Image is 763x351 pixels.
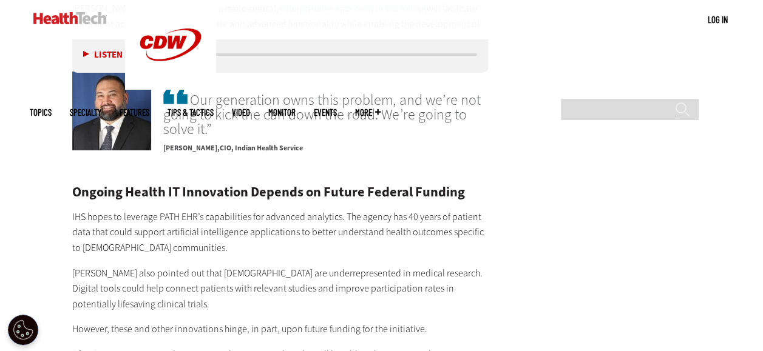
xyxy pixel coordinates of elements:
span: Topics [30,108,52,117]
p: [PERSON_NAME] also pointed out that [DEMOGRAPHIC_DATA] are underrepresented in medical research. ... [72,266,489,312]
span: More [355,108,381,117]
button: Open Preferences [8,315,38,345]
a: Features [120,108,149,117]
a: Events [314,108,337,117]
strong: Ongoing Health IT Innovation Depends on Future Federal Funding [72,183,465,201]
p: However, these and other innovations hinge, in part, upon future funding for the initiative. [72,321,489,337]
a: Log in [708,14,728,25]
a: Tips & Tactics [168,108,214,117]
a: MonITor [268,108,296,117]
p: CIO, Indian Health Service [163,136,488,154]
a: Video [232,108,250,117]
div: User menu [708,13,728,26]
p: IHS hopes to leverage PATH EHR’s capabilities for advanced analytics. The agency has 40 years of ... [72,209,489,256]
span: [PERSON_NAME] [163,143,220,153]
img: Home [33,12,107,24]
span: Specialty [70,108,101,117]
span: Our generation owns this problem, and we’re not going to kick the can down the road. We’re going ... [163,84,488,136]
div: Cookie Settings [8,315,38,345]
a: CDW [125,80,216,93]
